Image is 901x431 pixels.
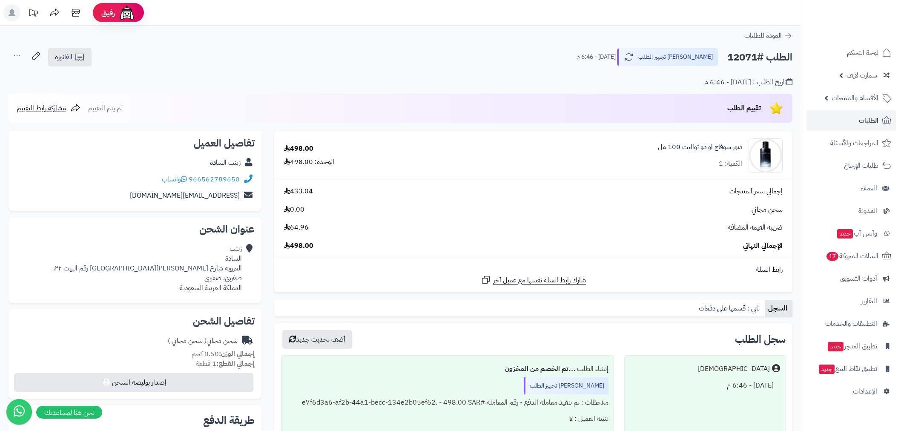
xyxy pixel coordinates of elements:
[284,187,313,196] span: 433.04
[216,359,255,369] strong: إجمالي القطع:
[806,201,896,221] a: المدونة
[840,273,877,284] span: أدوات التسويق
[577,53,616,61] small: [DATE] - 6:46 م
[698,364,770,374] div: [DEMOGRAPHIC_DATA]
[828,342,844,351] span: جديد
[17,103,80,113] a: مشاركة رابط التقييم
[858,205,877,217] span: المدونة
[704,78,792,87] div: تاريخ الطلب : [DATE] - 6:46 م
[836,227,877,239] span: وآتس آب
[493,276,586,285] span: شارك رابط السلة نفسها مع عميل آخر
[210,158,241,168] a: زينب السادة
[15,316,255,326] h2: تفاصيل الشحن
[806,313,896,334] a: التطبيقات والخدمات
[827,340,877,352] span: تطبيق المتجر
[118,4,135,21] img: ai-face.png
[88,103,123,113] span: لم يتم التقييم
[287,361,608,377] div: إنشاء الطلب ....
[806,359,896,379] a: تطبيق نقاط البيعجديد
[101,8,115,18] span: رفيق
[48,48,92,66] a: الفاتورة
[278,265,789,275] div: رابط السلة
[806,223,896,244] a: وآتس آبجديد
[284,144,313,154] div: 498.00
[719,159,742,169] div: الكمية: 1
[844,160,878,172] span: طلبات الإرجاع
[15,138,255,148] h2: تفاصيل العميل
[55,52,72,62] span: الفاتورة
[743,241,783,251] span: الإجمالي النهائي
[806,291,896,311] a: التقارير
[744,31,792,41] a: العودة للطلبات
[284,157,334,167] div: الوحدة: 498.00
[826,250,878,262] span: السلات المتروكة
[192,349,255,359] small: 0.50 كجم
[846,69,877,81] span: سمارت لايف
[727,49,792,66] h2: الطلب #12071
[752,205,783,215] span: شحن مجاني
[825,318,877,330] span: التطبيقات والخدمات
[806,246,896,266] a: السلات المتروكة17
[837,229,853,238] span: جديد
[806,43,896,63] a: لوحة التحكم
[847,47,878,59] span: لوحة التحكم
[15,224,255,234] h2: عنوان الشحن
[695,300,765,317] a: تابي : قسمها على دفعات
[168,336,238,346] div: شحن مجاني
[203,415,255,425] h2: طريقة الدفع
[130,190,240,201] a: [EMAIL_ADDRESS][DOMAIN_NAME]
[617,48,718,66] button: [PERSON_NAME] تجهيز الطلب
[53,244,242,293] div: زينب السادة العروبة شارع [PERSON_NAME][GEOGRAPHIC_DATA] رقم البيت ٢٢، صفوى، صفوى المملكة العربية ...
[481,275,586,285] a: شارك رابط السلة نفسها مع عميل آخر
[861,182,877,194] span: العملاء
[765,300,792,317] a: السجل
[859,115,878,126] span: الطلبات
[806,381,896,402] a: الإعدادات
[14,373,253,392] button: إصدار بوليصة الشحن
[832,92,878,104] span: الأقسام والمنتجات
[806,133,896,153] a: المراجعات والأسئلة
[861,295,877,307] span: التقارير
[284,205,304,215] span: 0.00
[744,31,782,41] span: العودة للطلبات
[735,334,786,345] h3: سجل الطلب
[23,4,44,23] a: تحديثات المنصة
[806,268,896,289] a: أدوات التسويق
[219,349,255,359] strong: إجمالي الوزن:
[284,223,309,233] span: 64.96
[830,137,878,149] span: المراجعات والأسئلة
[843,23,893,41] img: logo-2.png
[505,364,568,374] b: تم الخصم من المخزون
[17,103,66,113] span: مشاركة رابط التقييم
[806,178,896,198] a: العملاء
[729,187,783,196] span: إجمالي سعر المنتجات
[287,394,608,411] div: ملاحظات : تم تنفيذ معاملة الدفع - رقم المعاملة #e7f6d3a6-af2b-44a1-becc-134e2b05ef62. - 498.00 SAR
[630,377,780,394] div: [DATE] - 6:46 م
[818,363,877,375] span: تطبيق نقاط البيع
[806,110,896,131] a: الطلبات
[282,330,352,349] button: أضف تحديث جديد
[727,103,761,113] span: تقييم الطلب
[168,336,207,346] span: ( شحن مجاني )
[749,138,782,172] img: golden_scent_perfume_dior_perfumes_sauvage_for_men_eau_de_toilette-90x90.jpg
[162,174,187,184] a: واتساب
[196,359,255,369] small: 1 قطعة
[287,411,608,427] div: تنبيه العميل : لا
[284,241,313,251] span: 498.00
[189,174,240,184] a: 966562789650
[806,155,896,176] a: طلبات الإرجاع
[658,142,742,152] a: ديور سوفاج او دو تواليت 100 مل
[819,365,835,374] span: جديد
[524,377,608,394] div: [PERSON_NAME] تجهيز الطلب
[853,385,877,397] span: الإعدادات
[728,223,783,233] span: ضريبة القيمة المضافة
[826,252,838,261] span: 17
[806,336,896,356] a: تطبيق المتجرجديد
